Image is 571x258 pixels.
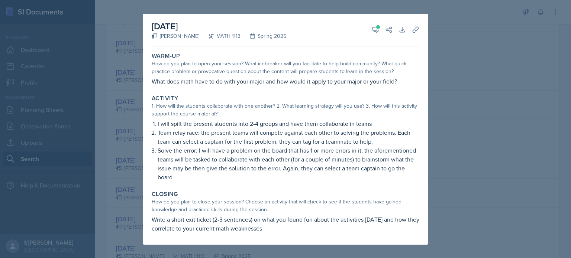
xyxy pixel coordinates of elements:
[158,119,419,128] p: I will spilt the present students into 2-4 groups and have them collaborate in teams
[152,60,419,75] div: How do you plan to open your session? What icebreaker will you facilitate to help build community...
[152,20,286,33] h2: [DATE]
[152,215,419,233] p: Write a short exit ticket (2-3 sentences) on what you found fun about the activities [DATE] and h...
[152,52,180,60] label: Warm-Up
[152,198,419,213] div: How do you plan to close your session? Choose an activity that will check to see if the students ...
[158,128,419,146] p: Team relay race: the present teams will compete against each other to solving the problems. Each ...
[152,32,199,40] div: [PERSON_NAME]
[199,32,241,40] div: MATH 1113
[152,77,419,86] p: What does math have to do with your major and how would it apply to your major or your field?
[241,32,286,40] div: Spring 2025
[152,102,419,118] div: 1. How will the students collaborate with one another? 2. What learning strategy will you use? 3....
[152,95,178,102] label: Activity
[152,190,178,198] label: Closing
[158,146,419,182] p: Solve the error: I will have a problem on the board that has 1 or more errors in it, the aforemen...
